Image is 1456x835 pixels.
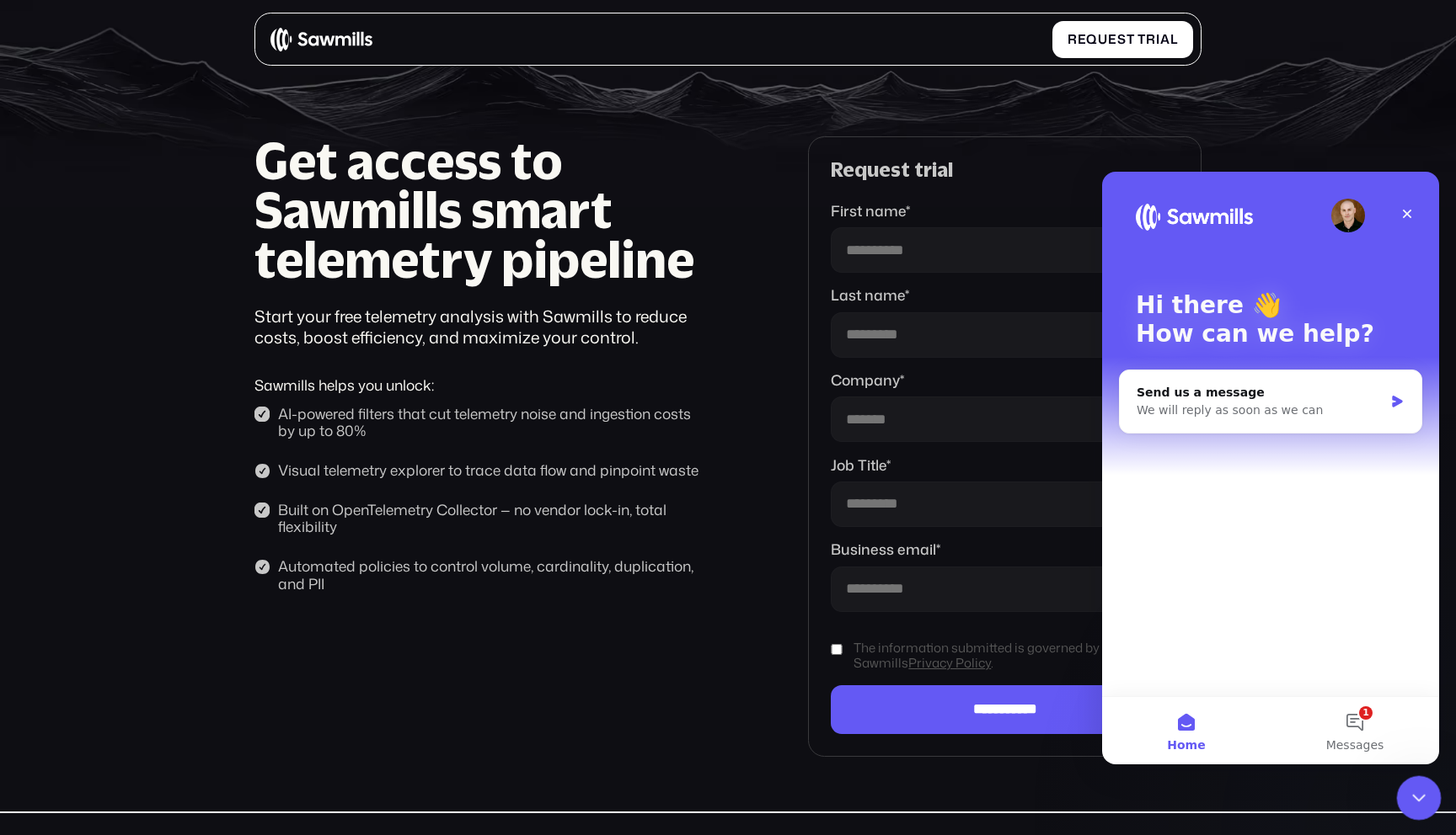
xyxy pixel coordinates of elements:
span: Company [831,370,900,391]
span: e [1078,32,1087,47]
span: u [1098,32,1108,47]
iframe: Intercom live chat [1102,172,1439,764]
div: Sawmills helps you unlock: [254,377,708,395]
div: AI-powered filters that cut telemetry noise and ingestion costs by up to 80% [278,406,708,440]
span: a [1160,32,1170,47]
span: s [1117,32,1127,47]
span: q [1086,32,1098,47]
input: The information submitted is governed by SawmillsPrivacy Policy. [831,644,843,655]
a: Requesttrial [1052,21,1193,58]
span: First name [831,200,906,221]
span: The information submitted is governed by Sawmills . [854,641,1178,671]
div: Request trial [831,159,1179,181]
a: Privacy Policy [908,654,991,672]
span: Job Title [831,455,886,476]
span: Business email [831,539,936,560]
span: t [1137,32,1146,47]
div: Automated policies to control volume, cardinality, duplication, and PII [278,558,708,593]
div: Visual telemetry explorer to trace data flow and pinpoint waste [278,462,708,480]
span: t [1127,32,1135,47]
span: i [1156,32,1160,47]
span: e [1108,32,1117,47]
h1: Get access to Sawmills smart telemetry pipeline [254,136,708,284]
iframe: Intercom live chat [1397,776,1442,821]
div: Built on OpenTelemetry Collector — no vendor lock-in, total flexibility [278,502,708,536]
span: l [1170,32,1179,47]
span: r [1146,32,1156,47]
span: Last name [831,285,905,306]
span: R [1068,32,1078,47]
div: Start your free telemetry analysis with Sawmills to reduce costs, boost efficiency, and maximize ... [254,306,708,348]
